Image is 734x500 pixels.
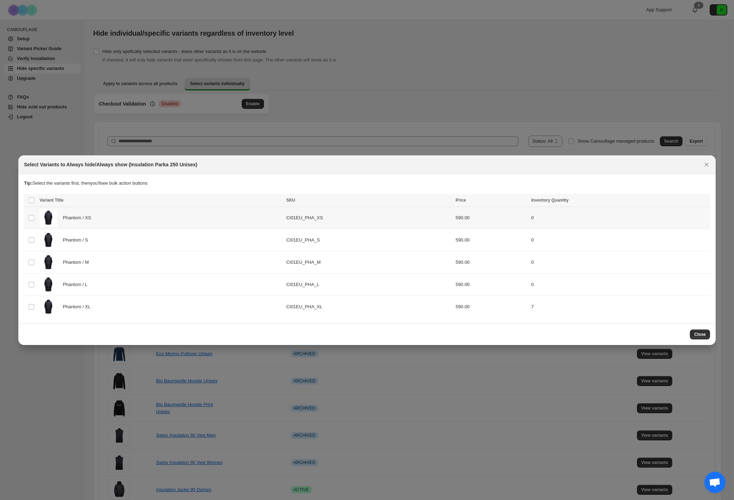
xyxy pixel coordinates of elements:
[704,472,726,493] div: Chat öffnen
[40,209,57,227] img: CI01EU-OUTER_FRONT.jpg
[531,198,568,203] span: Inventory Quantity
[529,273,710,296] td: 0
[284,207,453,229] td: CI01EU_PHA_XS
[63,214,95,221] span: Phantom / XS
[453,207,529,229] td: 590.00
[453,229,529,251] td: 590.00
[40,298,57,316] img: CI01EU-OUTER_FRONT.jpg
[284,251,453,273] td: CI01EU_PHA_M
[40,198,64,203] span: Variant Title
[40,254,57,271] img: CI01EU-OUTER_FRONT.jpg
[694,332,706,337] span: Close
[63,281,91,288] span: Phantom / L
[63,237,92,244] span: Phantom / S
[63,259,93,266] span: Phantom / M
[453,273,529,296] td: 590.00
[40,231,57,249] img: CI01EU-OUTER_FRONT.jpg
[456,198,466,203] span: Price
[529,229,710,251] td: 0
[24,161,197,168] h2: Select Variants to Always hide/Always show (Insulation Parka 250 Unisex)
[529,207,710,229] td: 0
[284,296,453,318] td: CI01EU_PHA_XL
[529,251,710,273] td: 0
[63,303,94,310] span: Phantom / XL
[284,273,453,296] td: CI01EU_PHA_L
[40,276,57,293] img: CI01EU-OUTER_FRONT.jpg
[529,296,710,318] td: 7
[453,251,529,273] td: 590.00
[690,329,710,339] button: Close
[24,180,710,187] p: Select the variants first, then you'll see bulk action buttons
[453,296,529,318] td: 590.00
[284,229,453,251] td: CI01EU_PHA_S
[24,180,32,186] strong: Tip:
[702,160,711,169] button: Close
[286,198,295,203] span: SKU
